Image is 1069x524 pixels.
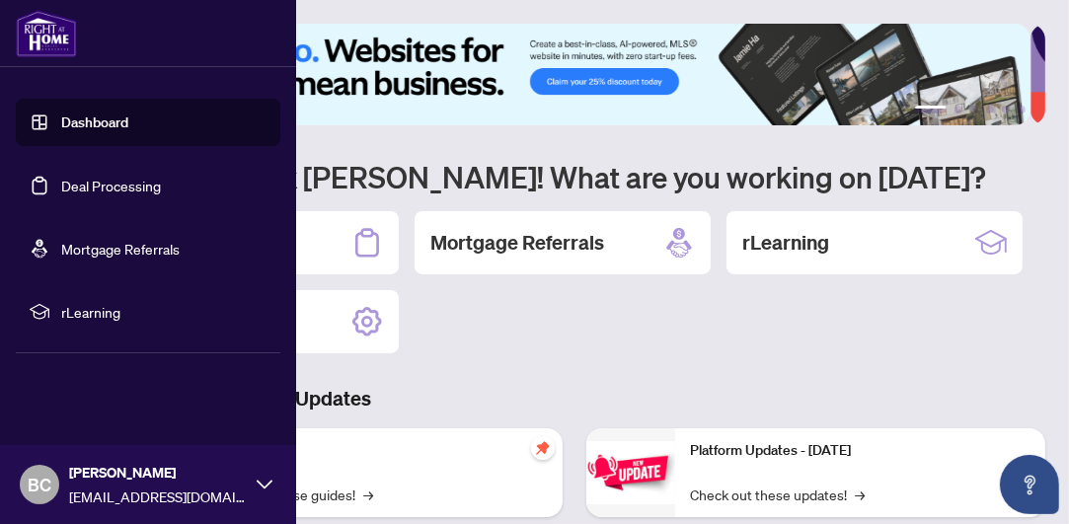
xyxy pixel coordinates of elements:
[16,10,77,57] img: logo
[61,177,161,194] a: Deal Processing
[856,484,866,505] span: →
[61,301,267,323] span: rLearning
[28,471,51,498] span: BC
[531,436,555,460] span: pushpin
[1000,455,1059,514] button: Open asap
[103,385,1045,412] h3: Brokerage & Industry Updates
[61,240,180,258] a: Mortgage Referrals
[691,440,1031,462] p: Platform Updates - [DATE]
[69,462,247,484] span: [PERSON_NAME]
[1018,106,1026,113] button: 6
[742,229,829,257] h2: rLearning
[207,440,547,462] p: Self-Help
[915,106,947,113] button: 1
[61,113,128,131] a: Dashboard
[986,106,994,113] button: 4
[103,158,1045,195] h1: Welcome back [PERSON_NAME]! What are you working on [DATE]?
[586,441,675,503] img: Platform Updates - June 23, 2025
[69,486,247,507] span: [EMAIL_ADDRESS][DOMAIN_NAME]
[691,484,866,505] a: Check out these updates!→
[970,106,978,113] button: 3
[103,24,1031,125] img: Slide 0
[954,106,962,113] button: 2
[430,229,604,257] h2: Mortgage Referrals
[363,484,373,505] span: →
[1002,106,1010,113] button: 5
